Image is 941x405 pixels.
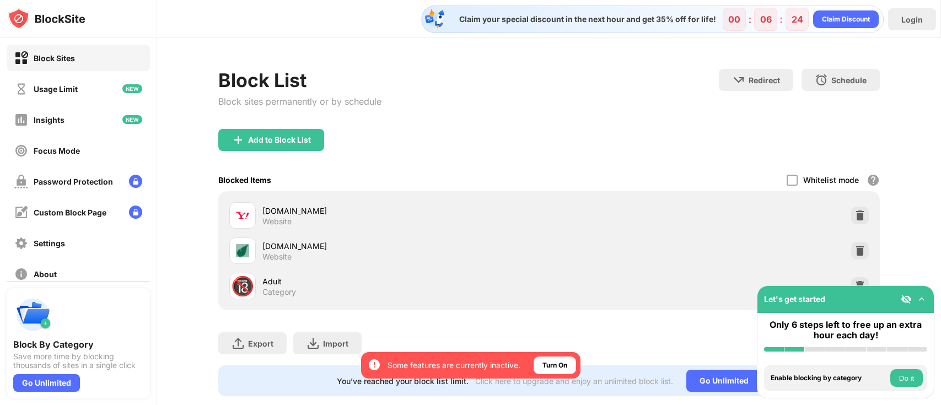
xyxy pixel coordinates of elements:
div: Schedule [831,75,867,85]
div: Usage Limit [34,84,78,94]
div: Claim Discount [822,14,870,25]
img: customize-block-page-off.svg [14,206,28,219]
img: lock-menu.svg [129,175,142,188]
div: Block By Category [13,339,143,350]
div: Focus Mode [34,146,80,155]
div: Website [262,217,292,226]
div: 24 [792,14,803,25]
button: Do it [890,369,923,387]
div: Whitelist mode [803,175,859,185]
div: Export [248,339,273,348]
img: time-usage-off.svg [14,82,28,96]
div: Password Protection [34,177,113,186]
div: Only 6 steps left to free up an extra hour each day! [764,320,927,341]
img: eye-not-visible.svg [901,294,912,305]
img: insights-off.svg [14,113,28,127]
div: Go Unlimited [13,374,80,392]
div: Blocked Items [218,175,271,185]
img: focus-off.svg [14,144,28,158]
div: Enable blocking by category [771,374,888,382]
div: Category [262,287,296,297]
div: Turn On [542,360,567,371]
img: push-categories.svg [13,295,53,334]
div: Add to Block List [248,136,311,144]
img: lock-menu.svg [129,206,142,219]
img: new-icon.svg [122,84,142,93]
img: omni-setup-toggle.svg [916,294,927,305]
div: Let's get started [764,294,825,304]
div: : [746,10,754,28]
div: [DOMAIN_NAME] [262,240,549,252]
div: Claim your special discount in the next hour and get 35% off for life! [453,14,716,24]
div: Save more time by blocking thousands of sites in a single click [13,352,143,370]
div: About [34,269,57,279]
img: error-circle-white.svg [368,358,381,371]
div: Block List [218,69,381,91]
img: block-on.svg [14,51,28,65]
div: Import [323,339,348,348]
img: password-protection-off.svg [14,175,28,188]
div: Redirect [749,75,780,85]
img: settings-off.svg [14,236,28,250]
div: You’ve reached your block list limit. [337,376,469,386]
div: Website [262,252,292,262]
img: favicons [236,209,249,222]
div: Block Sites [34,53,75,63]
div: Block sites permanently or by schedule [218,96,381,107]
div: Some features are currently inactive. [388,360,520,371]
div: 🔞 [231,275,254,298]
div: Adult [262,276,549,287]
div: 06 [760,14,772,25]
div: Click here to upgrade and enjoy an unlimited block list. [475,376,673,386]
div: [DOMAIN_NAME] [262,205,549,217]
img: new-icon.svg [122,115,142,124]
div: : [777,10,786,28]
img: favicons [236,244,249,257]
div: Go Unlimited [686,370,762,392]
div: 00 [728,14,740,25]
img: specialOfferDiscount.svg [424,8,446,30]
div: Login [901,15,923,24]
div: Custom Block Page [34,208,106,217]
img: about-off.svg [14,267,28,281]
div: Insights [34,115,64,125]
img: logo-blocksite.svg [8,8,85,30]
div: Settings [34,239,65,248]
